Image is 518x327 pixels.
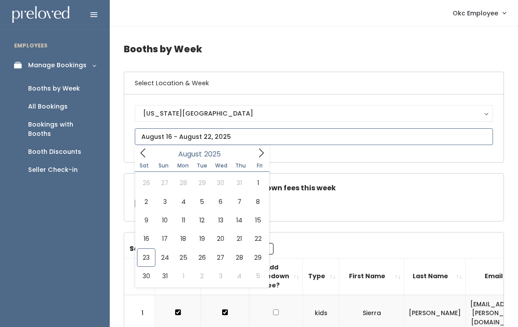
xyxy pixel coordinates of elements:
[230,193,248,211] span: August 7, 2025
[193,193,211,211] span: August 5, 2025
[173,163,193,168] span: Mon
[248,229,267,248] span: August 22, 2025
[248,267,267,285] span: September 5, 2025
[212,163,231,168] span: Wed
[444,4,514,22] a: Okc Employee
[155,229,174,248] span: August 17, 2025
[339,258,404,294] th: First Name: activate to sort column ascending
[193,174,211,192] span: July 29, 2025
[155,193,174,211] span: August 3, 2025
[231,163,250,168] span: Thu
[124,37,504,61] h4: Booths by Week
[192,163,212,168] span: Tue
[303,258,339,294] th: Type: activate to sort column ascending
[248,211,267,229] span: August 15, 2025
[124,258,155,294] th: #: activate to sort column descending
[230,229,248,248] span: August 21, 2025
[137,267,155,285] span: August 30, 2025
[124,72,504,94] h6: Select Location & Week
[250,163,270,168] span: Fri
[28,120,96,138] div: Bookings with Booths
[212,229,230,248] span: August 20, 2025
[212,174,230,192] span: July 30, 2025
[154,163,173,168] span: Sun
[174,211,193,229] span: August 11, 2025
[202,149,228,160] input: Year
[248,174,267,192] span: August 1, 2025
[174,229,193,248] span: August 18, 2025
[193,267,211,285] span: September 2, 2025
[174,267,193,285] span: September 1, 2025
[155,211,174,229] span: August 10, 2025
[155,248,174,267] span: August 24, 2025
[248,193,267,211] span: August 8, 2025
[193,229,211,248] span: August 19, 2025
[137,211,155,229] span: August 9, 2025
[249,258,303,294] th: Add Takedown Fee?: activate to sort column ascending
[135,163,154,168] span: Sat
[155,174,174,192] span: July 27, 2025
[155,267,174,285] span: August 31, 2025
[212,211,230,229] span: August 13, 2025
[230,174,248,192] span: July 31, 2025
[212,248,230,267] span: August 27, 2025
[135,184,493,192] h5: Check this box if there are no takedown fees this week
[230,267,248,285] span: September 4, 2025
[404,258,466,294] th: Last Name: activate to sort column ascending
[143,109,485,118] div: [US_STATE][GEOGRAPHIC_DATA]
[230,211,248,229] span: August 14, 2025
[28,147,81,156] div: Booth Discounts
[193,211,211,229] span: August 12, 2025
[28,102,68,111] div: All Bookings
[453,8,498,18] span: Okc Employee
[28,165,78,174] div: Seller Check-in
[28,84,80,93] div: Booths by Week
[193,248,211,267] span: August 26, 2025
[248,248,267,267] span: August 29, 2025
[174,248,193,267] span: August 25, 2025
[137,229,155,248] span: August 16, 2025
[212,193,230,211] span: August 6, 2025
[12,6,69,23] img: preloved logo
[178,151,202,158] span: August
[230,248,248,267] span: August 28, 2025
[174,174,193,192] span: July 28, 2025
[137,174,155,192] span: July 26, 2025
[135,105,493,122] button: [US_STATE][GEOGRAPHIC_DATA]
[135,128,493,145] input: August 16 - August 22, 2025
[174,193,193,211] span: August 4, 2025
[28,61,86,70] div: Manage Bookings
[212,267,230,285] span: September 3, 2025
[137,248,155,267] span: August 23, 2025
[129,243,273,254] label: Search:
[137,193,155,211] span: August 2, 2025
